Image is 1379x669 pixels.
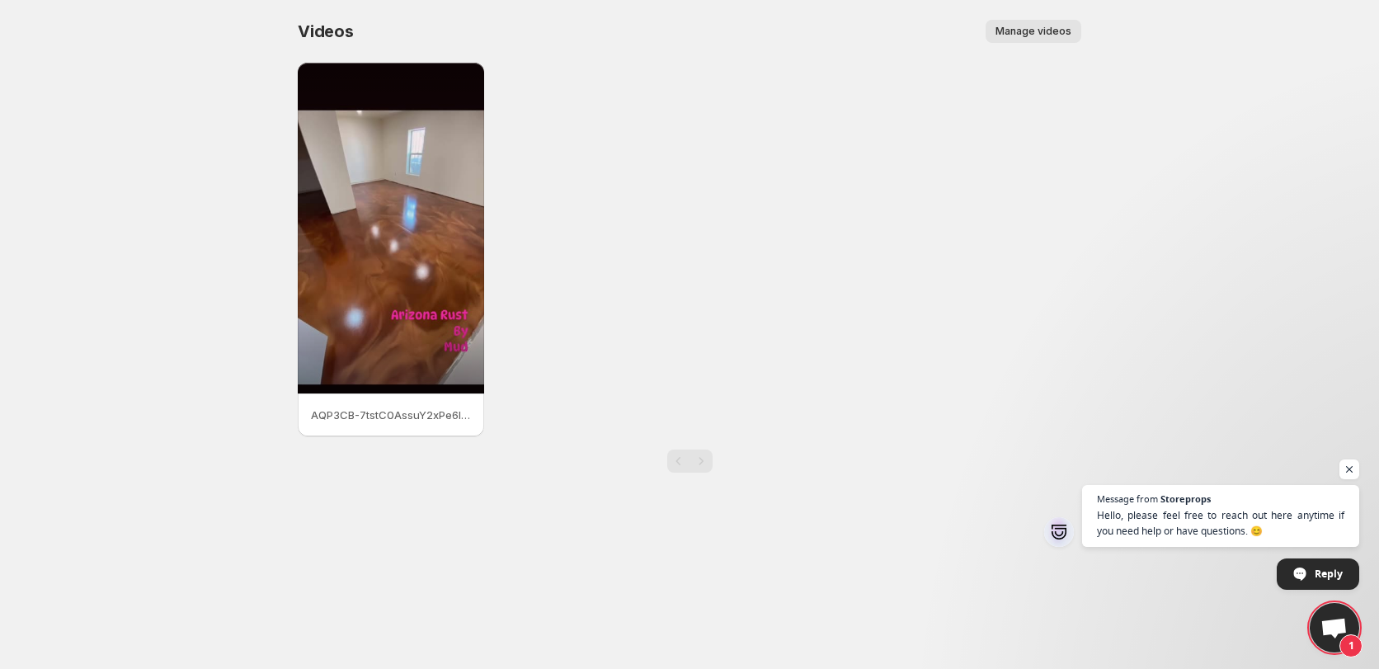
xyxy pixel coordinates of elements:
[667,450,713,473] nav: Pagination
[1315,559,1343,588] span: Reply
[1097,507,1344,539] span: Hello, please feel free to reach out here anytime if you need help or have questions. 😊
[311,407,471,423] p: AQP3CB-7tstC0AssuY2xPe6lCOTr7ZT1YXBLadF961c36FsgAcJkU1ck99evktEXEGQq3Lflj89Fivvn6dsWXuSpzigNZyfBp...
[1160,494,1211,503] span: Storeprops
[995,25,1071,38] span: Manage videos
[1097,494,1158,503] span: Message from
[1339,634,1363,657] span: 1
[986,20,1081,43] button: Manage videos
[1310,603,1359,653] a: Open chat
[298,21,354,41] span: Videos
